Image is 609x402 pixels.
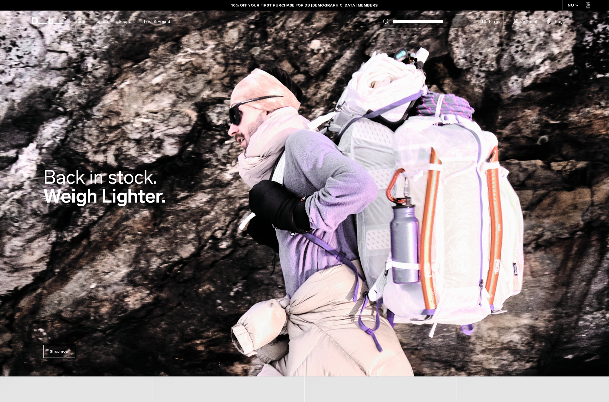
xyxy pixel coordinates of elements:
[478,15,504,28] a: Db Black
[43,168,166,206] h2: Weigh Lighter.
[513,18,537,25] a: Account
[43,345,75,358] a: Shop now
[144,11,170,33] a: Lost & Found
[43,166,157,189] span: Back in stock.
[95,11,109,33] a: Explore
[547,18,563,25] button: Bag
[521,18,537,25] span: Account
[231,2,378,8] a: 10% OFF YOUR FIRST PURCHASE FOR DB [DEMOGRAPHIC_DATA] MEMBERS
[75,11,85,33] a: Shop
[70,11,175,33] nav: Main Navigation
[555,18,563,25] span: Bag
[119,11,135,33] a: Support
